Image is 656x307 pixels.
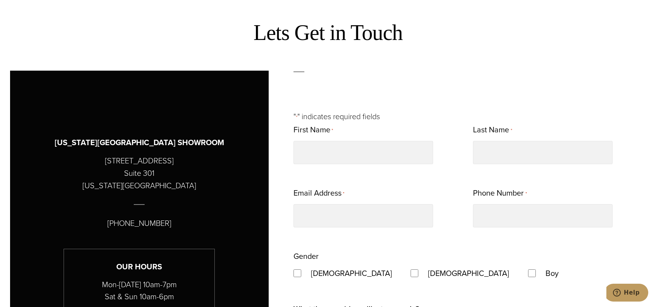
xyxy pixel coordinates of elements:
label: Boy [538,266,566,280]
label: Email Address [293,186,344,201]
label: Last Name [473,123,512,138]
p: [STREET_ADDRESS] Suite 301 [US_STATE][GEOGRAPHIC_DATA] [83,154,196,192]
h3: [US_STATE][GEOGRAPHIC_DATA] SHOWROOM [55,137,224,149]
p: [PHONE_NUMBER] [107,217,171,229]
p: Mon-[DATE] 10am-7pm Sat & Sun 10am-6pm [64,279,214,303]
p: " " indicates required fields [293,110,646,123]
label: Phone Number [473,186,527,201]
label: First Name [293,123,333,138]
h3: Our Hours [64,261,214,273]
iframe: Opens a widget where you can chat to one of our agents [606,284,648,303]
h2: Lets Get in Touch [10,20,646,46]
label: [DEMOGRAPHIC_DATA] [420,266,517,280]
label: [DEMOGRAPHIC_DATA] [303,266,400,280]
legend: Gender [293,249,319,263]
